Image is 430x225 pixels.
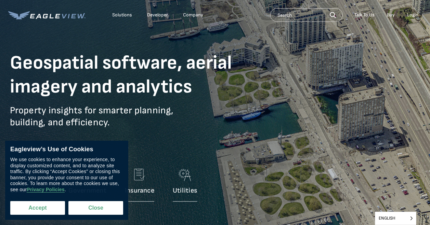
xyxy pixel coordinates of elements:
[407,12,418,18] div: Login
[375,212,416,225] aside: Language selected: English
[10,157,123,193] div: We use cookies to enhance your experience, to display customized content, and to analyze site tra...
[27,187,64,193] a: Privacy Policies
[375,212,416,225] span: English
[125,186,154,195] p: Insurance
[10,201,65,215] button: Accept
[10,51,256,99] h1: Geospatial software, aerial imagery and analytics
[387,12,395,18] a: Buy
[354,12,375,18] div: Talk To Us
[147,12,168,18] a: Developer
[112,12,132,18] div: Solutions
[173,186,197,195] p: Utilities
[270,8,343,22] input: Search
[173,164,197,205] a: Utilities
[10,104,256,139] p: Property insights for smarter planning, building, and efficiency.
[125,164,154,205] a: Insurance
[68,201,123,215] button: Close
[10,146,123,153] div: Eagleview’s Use of Cookies
[183,12,203,18] div: Company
